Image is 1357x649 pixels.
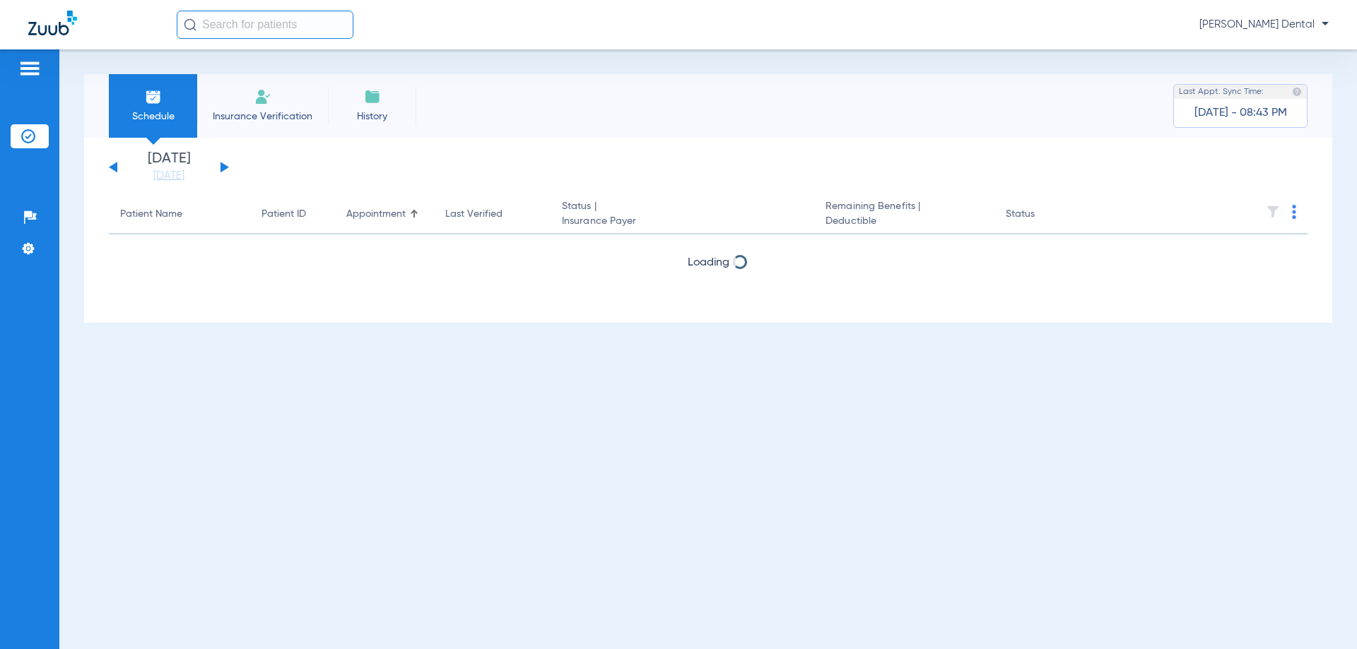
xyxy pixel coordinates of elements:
[562,214,803,229] span: Insurance Payer
[814,195,994,234] th: Remaining Benefits |
[445,207,539,222] div: Last Verified
[445,207,503,222] div: Last Verified
[145,88,162,105] img: Schedule
[184,18,196,31] img: Search Icon
[1292,87,1302,97] img: last sync help info
[120,207,182,222] div: Patient Name
[1179,85,1264,99] span: Last Appt. Sync Time:
[127,152,211,183] li: [DATE]
[262,207,306,222] div: Patient ID
[28,11,77,35] img: Zuub Logo
[994,195,1090,234] th: Status
[18,60,41,77] img: hamburger-icon
[346,207,423,222] div: Appointment
[1199,18,1329,32] span: [PERSON_NAME] Dental
[688,257,729,268] span: Loading
[364,88,381,105] img: History
[1292,205,1296,219] img: group-dot-blue.svg
[1194,106,1287,120] span: [DATE] - 08:43 PM
[826,214,982,229] span: Deductible
[127,169,211,183] a: [DATE]
[177,11,353,39] input: Search for patients
[551,195,814,234] th: Status |
[339,109,406,124] span: History
[254,88,271,105] img: Manual Insurance Verification
[262,207,324,222] div: Patient ID
[346,207,406,222] div: Appointment
[208,109,317,124] span: Insurance Verification
[1266,205,1280,219] img: filter.svg
[120,207,239,222] div: Patient Name
[119,109,187,124] span: Schedule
